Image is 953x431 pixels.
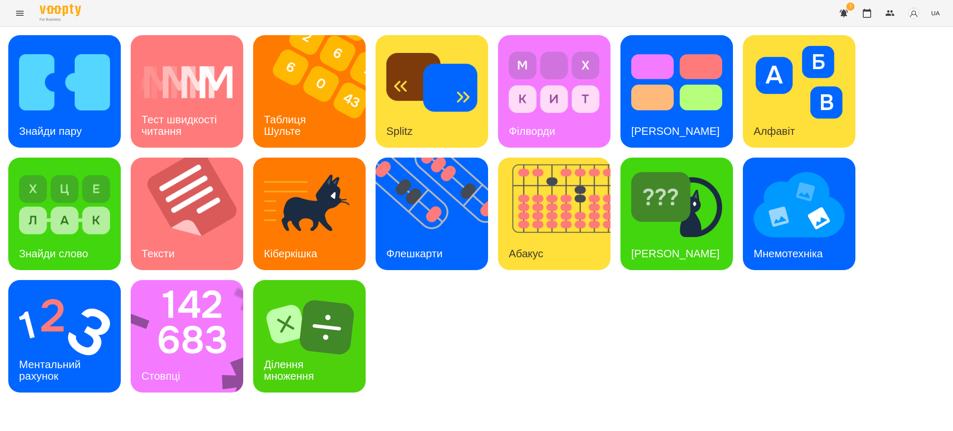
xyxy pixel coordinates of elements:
[253,35,376,148] img: Таблиця Шульте
[141,247,175,260] h3: Тексти
[509,125,555,137] h3: Філворди
[19,358,84,382] h3: Ментальний рахунок
[8,158,121,270] a: Знайди словоЗнайди слово
[131,35,243,148] a: Тест швидкості читанняТест швидкості читання
[253,35,366,148] a: Таблиця ШультеТаблиця Шульте
[376,158,488,270] a: ФлешкартиФлешкарти
[19,247,88,260] h3: Знайди слово
[631,168,722,241] img: Знайди Кіберкішку
[509,247,543,260] h3: Абакус
[131,158,254,270] img: Тексти
[498,158,611,270] a: АбакусАбакус
[376,158,498,270] img: Флешкарти
[141,46,232,119] img: Тест швидкості читання
[631,125,720,137] h3: [PERSON_NAME]
[253,158,366,270] a: КіберкішкаКіберкішка
[846,2,855,11] span: 1
[8,280,121,393] a: Ментальний рахунокМентальний рахунок
[264,168,355,241] img: Кіберкішка
[498,35,611,148] a: ФілвордиФілворди
[19,168,110,241] img: Знайди слово
[131,280,243,393] a: СтовпціСтовпці
[908,7,919,19] img: avatar_s.png
[743,158,855,270] a: МнемотехнікаМнемотехніка
[620,158,733,270] a: Знайди Кіберкішку[PERSON_NAME]
[264,358,314,382] h3: Ділення множення
[131,280,254,393] img: Стовпці
[754,168,845,241] img: Мнемотехніка
[498,158,621,270] img: Абакус
[386,247,443,260] h3: Флешкарти
[19,46,110,119] img: Знайди пару
[743,35,855,148] a: АлфавітАлфавіт
[253,280,366,393] a: Ділення множенняДілення множення
[754,247,823,260] h3: Мнемотехніка
[931,9,940,17] span: UA
[19,291,110,364] img: Ментальний рахунок
[264,247,317,260] h3: Кіберкішка
[631,247,720,260] h3: [PERSON_NAME]
[386,125,413,137] h3: Splitz
[19,125,82,137] h3: Знайди пару
[928,5,943,21] button: UA
[376,35,488,148] a: SplitzSplitz
[754,125,795,137] h3: Алфавіт
[509,46,600,119] img: Філворди
[40,17,81,22] span: For Business
[40,4,81,16] img: Voopty Logo
[141,113,220,137] h3: Тест швидкості читання
[264,291,355,364] img: Ділення множення
[10,3,30,23] button: Menu
[8,35,121,148] a: Знайди паруЗнайди пару
[631,46,722,119] img: Тест Струпа
[754,46,845,119] img: Алфавіт
[620,35,733,148] a: Тест Струпа[PERSON_NAME]
[131,158,243,270] a: ТекстиТексти
[264,113,309,137] h3: Таблиця Шульте
[141,370,180,382] h3: Стовпці
[386,46,477,119] img: Splitz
